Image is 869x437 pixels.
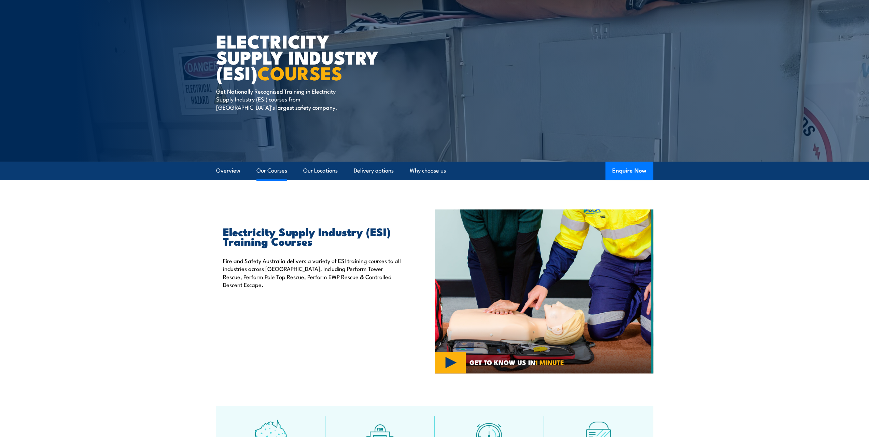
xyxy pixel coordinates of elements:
img: Electricity Supply Industry (ESI) Training Courses [435,209,653,373]
h1: Electricity Supply Industry (ESI) [216,33,385,81]
a: Our Locations [303,162,338,180]
span: GET TO KNOW US IN [469,359,564,365]
a: Overview [216,162,240,180]
p: Fire and Safety Australia delivers a variety of ESI training courses to all industries across [GE... [223,257,403,289]
a: Our Courses [256,162,287,180]
strong: 1 MINUTE [535,357,564,367]
a: Delivery options [354,162,394,180]
h2: Electricity Supply Industry (ESI) Training Courses [223,227,403,246]
a: Why choose us [410,162,446,180]
p: Get Nationally Recognised Training in Electricity Supply Industry (ESI) courses from [GEOGRAPHIC_... [216,87,341,111]
strong: COURSES [257,58,342,86]
button: Enquire Now [605,162,653,180]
